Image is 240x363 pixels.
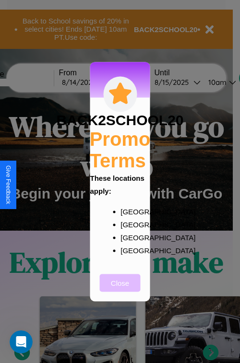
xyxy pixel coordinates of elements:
[56,112,183,128] h3: BACK2SCHOOL20
[120,218,139,231] p: [GEOGRAPHIC_DATA]
[100,274,141,292] button: Close
[5,165,12,204] div: Give Feedback
[10,330,33,353] iframe: Intercom live chat
[90,128,151,171] h2: Promo Terms
[120,231,139,244] p: [GEOGRAPHIC_DATA]
[120,205,139,218] p: [GEOGRAPHIC_DATA]
[120,244,139,257] p: [GEOGRAPHIC_DATA]
[90,174,144,195] b: These locations apply:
